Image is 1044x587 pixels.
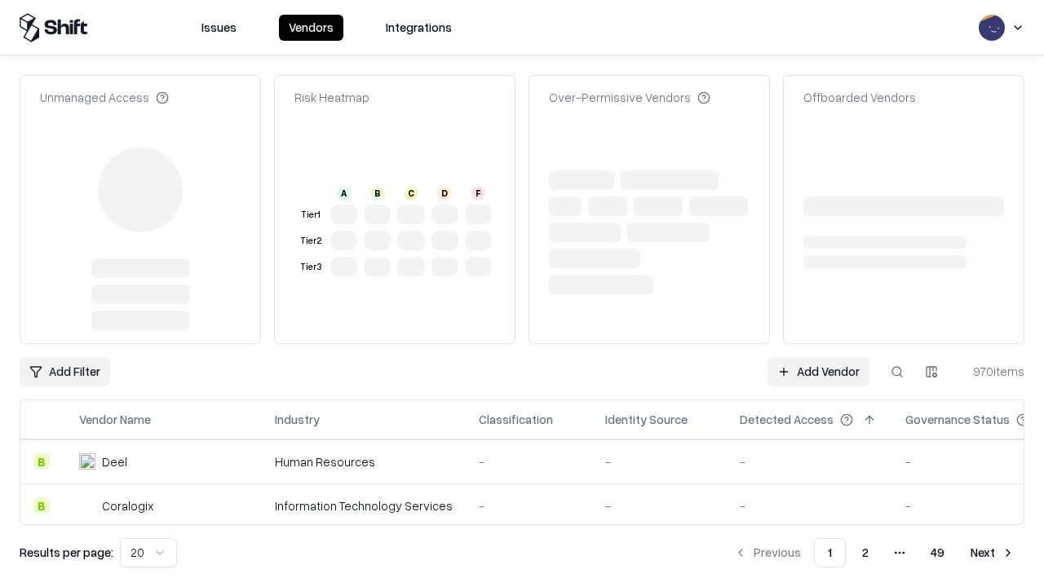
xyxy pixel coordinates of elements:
div: Detected Access [740,411,834,428]
div: - [479,497,579,514]
div: Deel [102,453,127,470]
button: 1 [814,538,846,567]
div: Risk Heatmap [294,89,369,106]
p: Results per page: [20,544,113,561]
div: - [605,453,714,470]
div: B [33,453,50,470]
div: D [438,187,451,200]
div: Governance Status [905,411,1010,428]
div: A [338,187,351,200]
img: Deel [79,453,95,470]
div: Industry [275,411,320,428]
a: Add Vendor [768,357,869,386]
button: Issues [192,15,246,41]
div: Classification [479,411,553,428]
div: 970 items [959,363,1024,380]
div: Information Technology Services [275,497,453,514]
div: Identity Source [605,411,688,428]
div: - [605,497,714,514]
img: Coralogix [79,497,95,514]
button: Vendors [279,15,343,41]
button: 49 [918,538,958,567]
div: Tier 2 [298,234,324,248]
div: - [740,453,879,470]
div: Human Resources [275,453,453,470]
div: Tier 1 [298,208,324,222]
div: Unmanaged Access [40,89,169,106]
button: Add Filter [20,357,110,386]
button: 2 [849,538,882,567]
button: Integrations [376,15,462,41]
div: Tier 3 [298,260,324,274]
div: F [471,187,484,200]
div: - [740,497,879,514]
div: B [33,497,50,514]
div: B [371,187,384,200]
div: - [479,453,579,470]
nav: pagination [724,538,1024,567]
button: Next [961,538,1024,567]
div: Coralogix [102,497,153,514]
div: C [405,187,418,200]
div: Vendor Name [79,411,151,428]
div: Over-Permissive Vendors [549,89,710,106]
div: Offboarded Vendors [803,89,916,106]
